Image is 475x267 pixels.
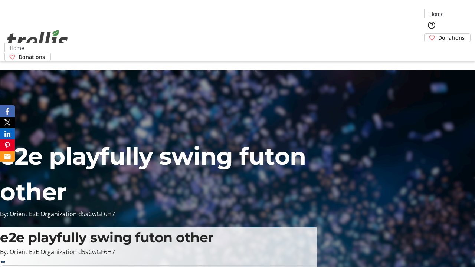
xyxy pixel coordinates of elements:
[425,10,448,18] a: Home
[424,33,471,42] a: Donations
[5,44,29,52] a: Home
[19,53,45,61] span: Donations
[424,18,439,33] button: Help
[10,44,24,52] span: Home
[429,10,444,18] span: Home
[4,22,71,59] img: Orient E2E Organization d5sCwGF6H7's Logo
[4,53,51,61] a: Donations
[424,42,439,57] button: Cart
[438,34,465,42] span: Donations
